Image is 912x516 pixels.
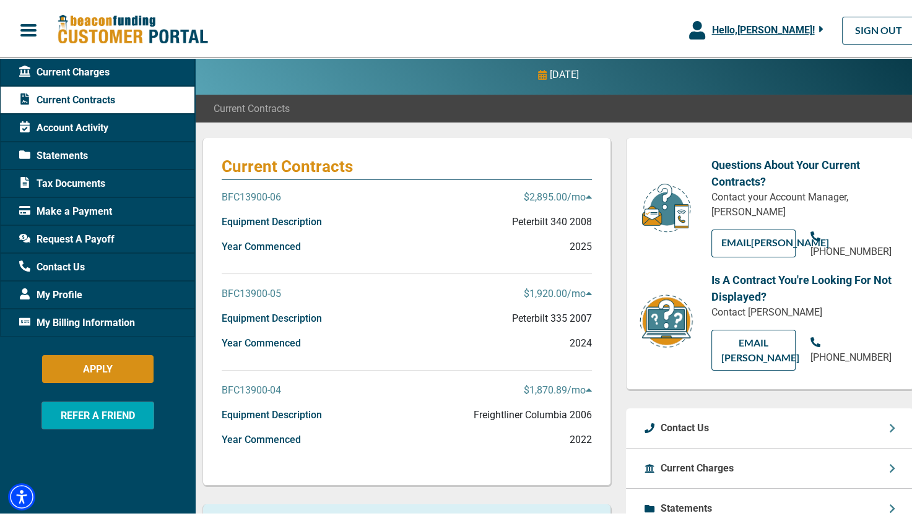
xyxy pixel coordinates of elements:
[524,381,592,395] p: $1,870.89 /mo
[42,353,154,381] button: APPLY
[810,243,892,255] span: [PHONE_NUMBER]
[810,227,895,257] a: [PHONE_NUMBER]
[524,187,592,202] p: $2,895.00 /mo
[19,257,85,272] span: Contact Us
[19,90,115,105] span: Current Contracts
[711,187,895,217] p: Contact your Account Manager, [PERSON_NAME]
[222,284,281,299] p: BFC13900-05
[214,99,290,114] span: Current Contracts
[19,62,110,77] span: Current Charges
[222,405,322,420] p: Equipment Description
[810,349,892,361] span: [PHONE_NUMBER]
[638,291,694,347] img: contract-icon.png
[19,313,135,328] span: My Billing Information
[8,481,35,508] div: Accessibility Menu
[19,285,82,300] span: My Profile
[222,430,301,445] p: Year Commenced
[222,212,322,227] p: Equipment Description
[570,430,592,445] p: 2022
[661,418,709,433] p: Contact Us
[512,212,592,227] p: Peterbilt 340 2008
[222,309,322,324] p: Equipment Description
[512,309,592,324] p: Peterbilt 335 2007
[19,230,115,244] span: Request A Payoff
[474,405,592,420] p: Freightliner Columbia 2006
[57,12,208,43] img: Beacon Funding Customer Portal Logo
[19,202,112,217] span: Make a Payment
[524,284,592,299] p: $1,920.00 /mo
[41,399,154,427] button: REFER A FRIEND
[222,237,301,252] p: Year Commenced
[222,187,281,202] p: BFC13900-06
[661,458,734,473] p: Current Charges
[711,154,895,187] p: Questions About Your Current Contracts?
[711,269,895,303] p: Is A Contract You're Looking For Not Displayed?
[570,237,592,252] p: 2025
[711,303,895,317] p: Contact [PERSON_NAME]
[711,327,796,368] a: EMAIL [PERSON_NAME]
[19,118,108,133] span: Account Activity
[19,146,88,161] span: Statements
[711,227,796,255] a: EMAIL[PERSON_NAME]
[711,22,814,33] span: Hello, [PERSON_NAME] !
[570,333,592,348] p: 2024
[222,381,281,395] p: BFC13900-04
[19,174,105,189] span: Tax Documents
[638,180,694,231] img: customer-service.png
[222,333,301,348] p: Year Commenced
[661,499,712,514] p: Statements
[810,333,895,363] a: [PHONE_NUMBER]
[550,65,579,80] p: [DATE]
[222,154,592,174] p: Current Contracts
